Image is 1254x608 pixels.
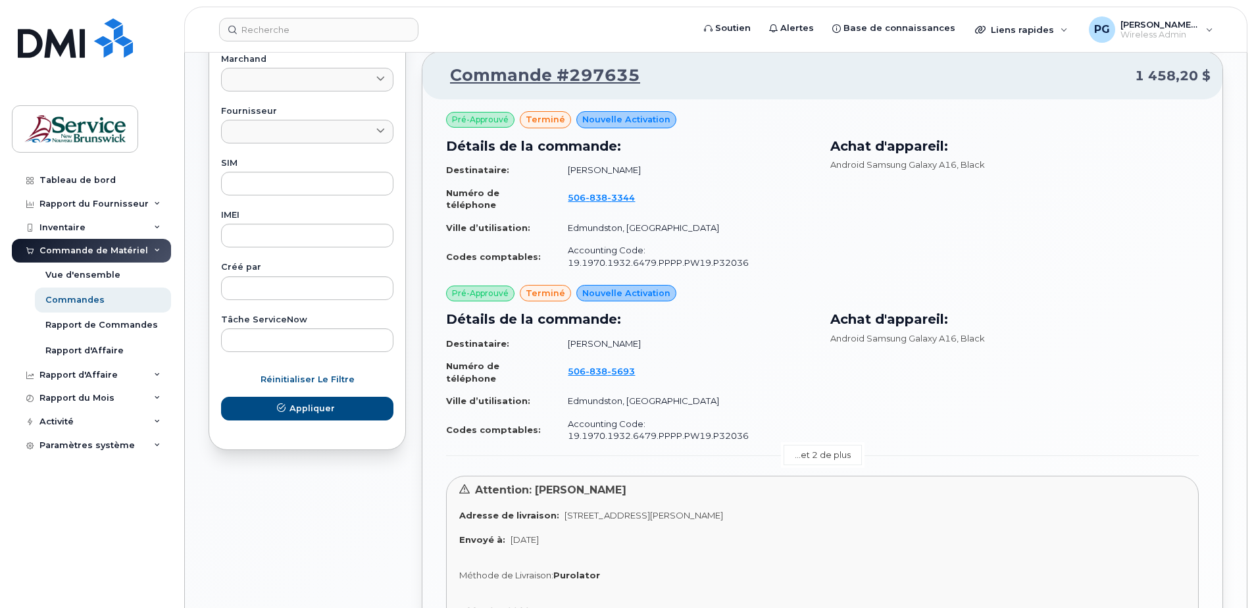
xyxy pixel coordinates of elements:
[830,136,1199,156] h3: Achat d'appareil:
[556,239,815,274] td: Accounting Code: 19.1970.1932.6479.PPPP.PW19.P32036
[568,366,635,376] span: 506
[780,22,814,35] span: Alertes
[459,534,505,545] strong: Envoyé à:
[446,361,499,384] strong: Numéro de téléphone
[991,24,1054,35] span: Liens rapides
[221,159,393,168] label: SIM
[446,309,815,329] h3: Détails de la commande:
[221,368,393,392] button: Réinitialiser Le Filtre
[715,22,751,35] span: Soutien
[830,309,1199,329] h3: Achat d'appareil:
[556,159,815,182] td: [PERSON_NAME]
[582,113,670,126] span: Nouvelle activation
[221,211,393,220] label: IMEI
[1094,22,1110,38] span: PG
[452,114,509,126] span: Pré-Approuvé
[446,136,815,156] h3: Détails de la commande:
[830,333,957,343] span: Android Samsung Galaxy A16
[553,570,600,580] strong: Purolator
[221,316,393,324] label: Tâche ServiceNow
[823,15,965,41] a: Base de connaissances
[568,192,651,203] a: 5068383344
[221,55,393,64] label: Marchand
[261,373,355,386] span: Réinitialiser Le Filtre
[511,534,539,545] span: [DATE]
[695,15,760,41] a: Soutien
[446,424,541,435] strong: Codes comptables:
[582,287,670,299] span: Nouvelle activation
[446,251,541,262] strong: Codes comptables:
[446,222,530,233] strong: Ville d’utilisation:
[434,64,640,88] a: Commande #297635
[1135,66,1211,86] span: 1 458,20 $
[843,22,955,35] span: Base de connaissances
[446,188,499,211] strong: Numéro de téléphone
[1120,19,1199,30] span: [PERSON_NAME] (DSF-NO)
[221,107,393,116] label: Fournisseur
[459,570,553,580] span: Méthode de Livraison:
[784,445,862,465] a: ...et 2 de plus
[607,366,635,376] span: 5693
[966,16,1077,43] div: Liens rapides
[221,397,393,420] button: Appliquer
[526,113,565,126] span: terminé
[568,366,651,376] a: 5068385693
[568,192,635,203] span: 506
[607,192,635,203] span: 3344
[586,366,607,376] span: 838
[452,288,509,299] span: Pré-Approuvé
[556,216,815,240] td: Edmundston, [GEOGRAPHIC_DATA]
[586,192,607,203] span: 838
[1120,30,1199,40] span: Wireless Admin
[289,402,335,415] span: Appliquer
[475,484,626,496] span: Attention: [PERSON_NAME]
[556,413,815,447] td: Accounting Code: 19.1970.1932.6479.PPPP.PW19.P32036
[830,159,957,170] span: Android Samsung Galaxy A16
[556,332,815,355] td: [PERSON_NAME]
[221,263,393,272] label: Créé par
[219,18,418,41] input: Recherche
[446,165,509,175] strong: Destinataire:
[957,159,985,170] span: , Black
[564,510,723,520] span: [STREET_ADDRESS][PERSON_NAME]
[1080,16,1222,43] div: Pelletier, Geneviève (DSF-NO)
[526,287,565,299] span: terminé
[760,15,823,41] a: Alertes
[556,390,815,413] td: Edmundston, [GEOGRAPHIC_DATA]
[446,338,509,349] strong: Destinataire:
[459,510,559,520] strong: Adresse de livraison:
[446,395,530,406] strong: Ville d’utilisation:
[957,333,985,343] span: , Black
